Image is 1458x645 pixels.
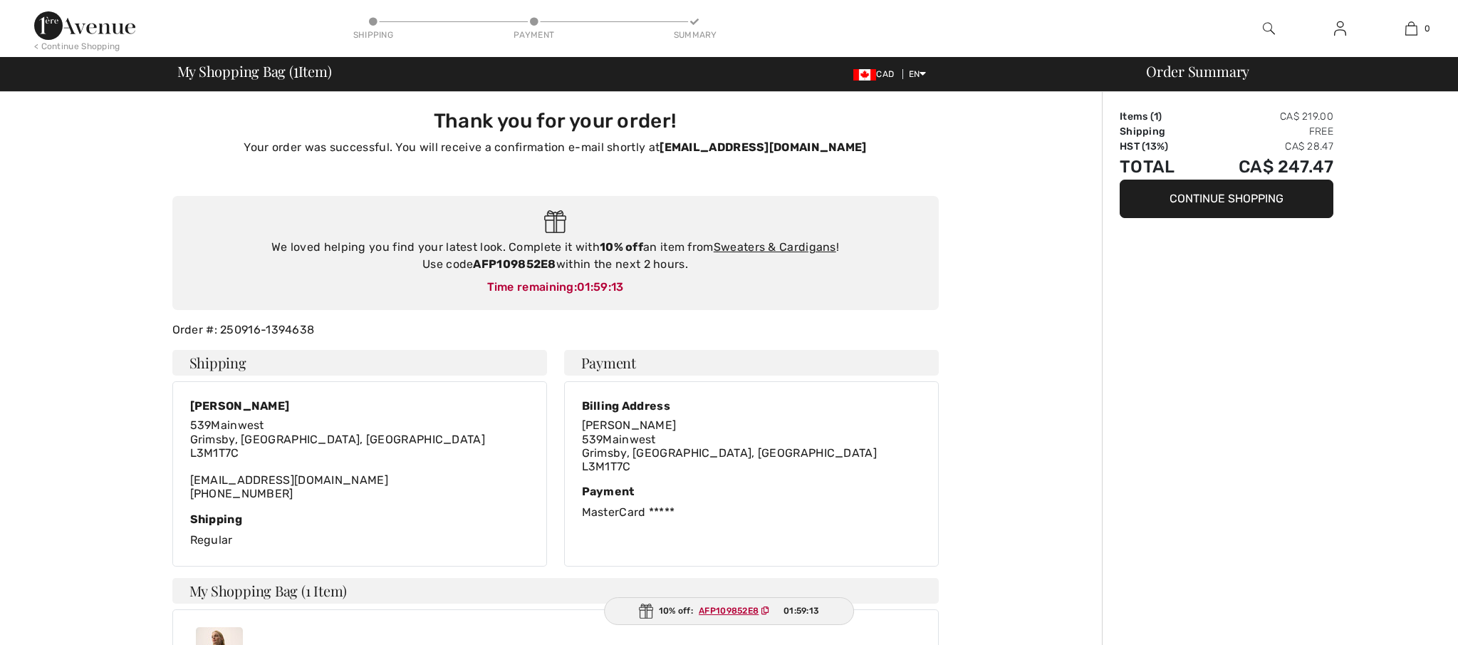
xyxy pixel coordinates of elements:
div: We loved helping you find your latest look. Complete it with an item from ! Use code within the n... [187,239,925,273]
td: HST (13%) [1120,139,1198,154]
img: Canadian Dollar [853,69,876,81]
span: 0 [1425,22,1430,35]
img: Gift.svg [544,210,566,234]
ins: AFP109852E8 [699,606,759,616]
td: Items ( ) [1120,109,1198,124]
span: 1 [1154,110,1158,123]
h4: Payment [564,350,939,376]
div: 10% off: [604,597,855,625]
div: Order Summary [1129,64,1449,78]
button: Continue Shopping [1120,180,1333,218]
span: My Shopping Bag ( Item) [177,64,332,78]
img: 1ère Avenue [34,11,135,40]
div: Order #: 250916-1394638 [164,321,947,339]
div: Shipping [352,29,395,41]
div: Billing Address [582,399,878,413]
h4: My Shopping Bag (1 Item) [172,578,939,604]
p: Your order was successful. You will receive a confirmation e-mail shortly at [181,139,930,156]
span: 539Mainwest Grimsby, [GEOGRAPHIC_DATA], [GEOGRAPHIC_DATA] L3M1T7C [190,418,486,459]
span: 1 [293,61,298,79]
div: Time remaining: [187,279,925,296]
div: [PERSON_NAME] [190,399,486,413]
a: Sweaters & Cardigans [714,240,836,254]
div: Regular [190,512,529,549]
td: Total [1120,154,1198,180]
img: My Bag [1405,20,1417,37]
span: CAD [853,69,900,79]
td: CA$ 247.47 [1198,154,1333,180]
div: < Continue Shopping [34,40,120,53]
strong: [EMAIL_ADDRESS][DOMAIN_NAME] [660,140,866,154]
td: Shipping [1120,124,1198,139]
img: My Info [1334,20,1346,37]
span: 01:59:13 [783,604,819,617]
img: search the website [1263,20,1275,37]
a: 0 [1376,20,1446,37]
div: [EMAIL_ADDRESS][DOMAIN_NAME] [PHONE_NUMBER] [190,418,486,500]
img: Gift.svg [639,604,653,619]
h4: Shipping [172,350,547,376]
div: Summary [674,29,717,41]
h3: Thank you for your order! [181,109,930,133]
strong: AFP109852E8 [473,257,556,271]
a: Sign In [1323,20,1358,38]
div: Shipping [190,512,529,526]
div: Payment [582,485,921,498]
div: Payment [513,29,556,41]
span: EN [909,69,927,79]
span: [PERSON_NAME] [582,418,677,432]
span: 01:59:13 [577,280,623,294]
span: 539Mainwest Grimsby, [GEOGRAPHIC_DATA], [GEOGRAPHIC_DATA] L3M1T7C [582,433,878,473]
td: CA$ 28.47 [1198,139,1333,154]
strong: 10% off [600,240,643,254]
td: CA$ 219.00 [1198,109,1333,124]
td: Free [1198,124,1333,139]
